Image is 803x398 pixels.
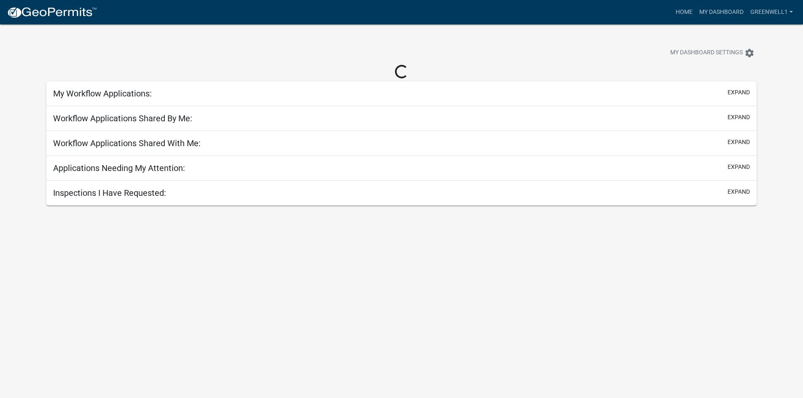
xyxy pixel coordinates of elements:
h5: Inspections I Have Requested: [53,188,166,198]
button: expand [728,138,750,147]
button: expand [728,163,750,171]
span: My Dashboard Settings [670,48,743,58]
a: Home [672,4,696,20]
button: expand [728,187,750,196]
h5: My Workflow Applications: [53,88,152,99]
a: Greenwell1 [747,4,796,20]
h5: Workflow Applications Shared By Me: [53,113,192,123]
h5: Workflow Applications Shared With Me: [53,138,201,148]
button: expand [728,113,750,122]
a: My Dashboard [696,4,747,20]
i: settings [744,48,755,58]
button: My Dashboard Settingssettings [663,45,761,61]
button: expand [728,88,750,97]
h5: Applications Needing My Attention: [53,163,185,173]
